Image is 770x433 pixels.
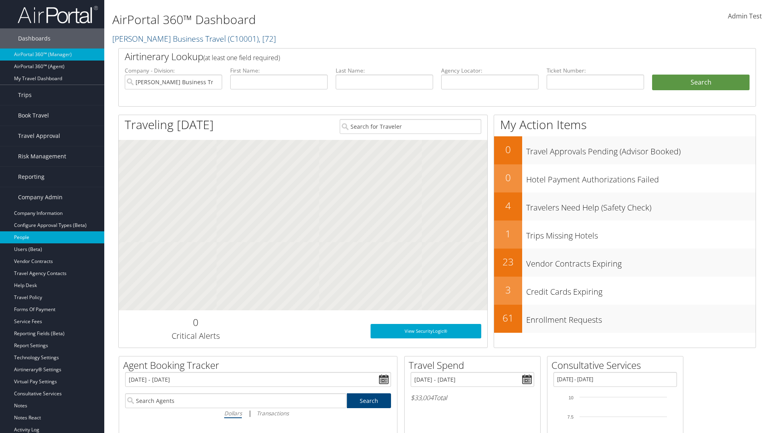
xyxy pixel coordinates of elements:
label: Company - Division: [125,67,222,75]
a: 4Travelers Need Help (Safety Check) [494,192,756,221]
h2: Agent Booking Tracker [123,358,397,372]
h3: Vendor Contracts Expiring [526,254,756,269]
tspan: 10 [569,395,573,400]
span: Travel Approval [18,126,60,146]
label: Agency Locator: [441,67,539,75]
i: Dollars [224,409,242,417]
h3: Credit Cards Expiring [526,282,756,297]
div: | [125,408,391,418]
span: Admin Test [728,12,762,20]
span: , [ 72 ] [259,33,276,44]
label: Ticket Number: [547,67,644,75]
span: ( C10001 ) [228,33,259,44]
h3: Trips Missing Hotels [526,226,756,241]
span: Book Travel [18,105,49,125]
h3: Travelers Need Help (Safety Check) [526,198,756,213]
span: $33,004 [411,393,434,402]
h3: Travel Approvals Pending (Advisor Booked) [526,142,756,157]
span: (at least one field required) [203,53,280,62]
a: 0Hotel Payment Authorizations Failed [494,164,756,192]
span: Risk Management [18,146,66,166]
i: Transactions [257,409,289,417]
button: Search [652,75,750,91]
a: 3Credit Cards Expiring [494,277,756,305]
tspan: 7.5 [567,415,573,419]
a: 0Travel Approvals Pending (Advisor Booked) [494,136,756,164]
input: Search for Traveler [340,119,481,134]
img: airportal-logo.png [18,5,98,24]
a: 23Vendor Contracts Expiring [494,249,756,277]
label: First Name: [230,67,328,75]
a: [PERSON_NAME] Business Travel [112,33,276,44]
a: Admin Test [728,4,762,29]
input: Search Agents [125,393,346,408]
h3: Enrollment Requests [526,310,756,326]
h1: AirPortal 360™ Dashboard [112,11,545,28]
h1: My Action Items [494,116,756,133]
h2: 4 [494,199,522,212]
label: Last Name: [336,67,433,75]
h2: Airtinerary Lookup [125,50,697,63]
span: Trips [18,85,32,105]
h6: Total [411,393,534,402]
a: 1Trips Missing Hotels [494,221,756,249]
h2: 0 [494,143,522,156]
h2: 23 [494,255,522,269]
h2: 3 [494,283,522,297]
a: 61Enrollment Requests [494,305,756,333]
h2: 1 [494,227,522,241]
h3: Critical Alerts [125,330,266,342]
h2: 0 [494,171,522,184]
a: View SecurityLogic® [371,324,481,338]
h2: 0 [125,316,266,329]
h2: Travel Spend [409,358,540,372]
h1: Traveling [DATE] [125,116,214,133]
span: Company Admin [18,187,63,207]
h2: 61 [494,311,522,325]
h2: Consultative Services [551,358,683,372]
span: Dashboards [18,28,51,49]
span: Reporting [18,167,45,187]
h3: Hotel Payment Authorizations Failed [526,170,756,185]
a: Search [347,393,391,408]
